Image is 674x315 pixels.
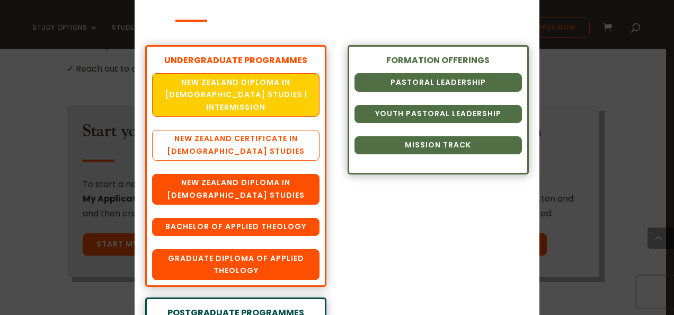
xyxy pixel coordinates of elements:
[152,130,320,161] a: New Zealand Certificate in [DEMOGRAPHIC_DATA] Studies
[354,105,522,123] a: Youth Pastoral Leadership
[354,54,522,67] div: FORMATION OFFERINGS
[152,174,320,205] a: New Zealand Diploma in [DEMOGRAPHIC_DATA] Studies
[354,73,522,91] a: Pastoral Leadership
[152,249,320,280] a: Graduate Diploma of Applied Theology
[152,54,320,67] div: UNDERGRADUATE PROGRAMMES
[354,136,522,154] a: Mission Track
[152,73,320,117] a: New Zealand Diploma in [DEMOGRAPHIC_DATA] Studies | Intermission
[152,218,320,236] a: Bachelor of Applied Theology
